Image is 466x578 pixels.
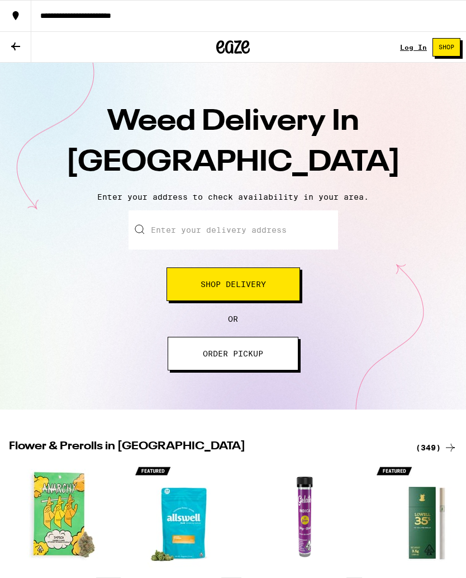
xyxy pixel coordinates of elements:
span: Shop Delivery [201,280,266,288]
a: (349) [416,441,457,454]
span: ORDER PICKUP [203,350,263,358]
button: Shop Delivery [167,267,300,301]
span: OR [228,314,238,323]
p: Enter your address to check availability in your area. [11,192,455,201]
span: Shop [439,44,454,50]
button: ORDER PICKUP [168,337,298,370]
a: Shop [427,38,466,57]
img: Anarchy - Banana OG - 3.5g [9,460,121,572]
button: Shop [432,38,460,57]
h1: Weed Delivery In [37,102,429,184]
img: Gelato - Grape Pie - 1g [250,460,362,572]
h2: Flower & Prerolls in [GEOGRAPHIC_DATA] [9,441,402,454]
img: Allswell - Jack's Revenge - 14g [130,460,241,572]
a: Log In [400,44,427,51]
span: [GEOGRAPHIC_DATA] [66,148,401,177]
input: Enter your delivery address [129,210,338,250]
